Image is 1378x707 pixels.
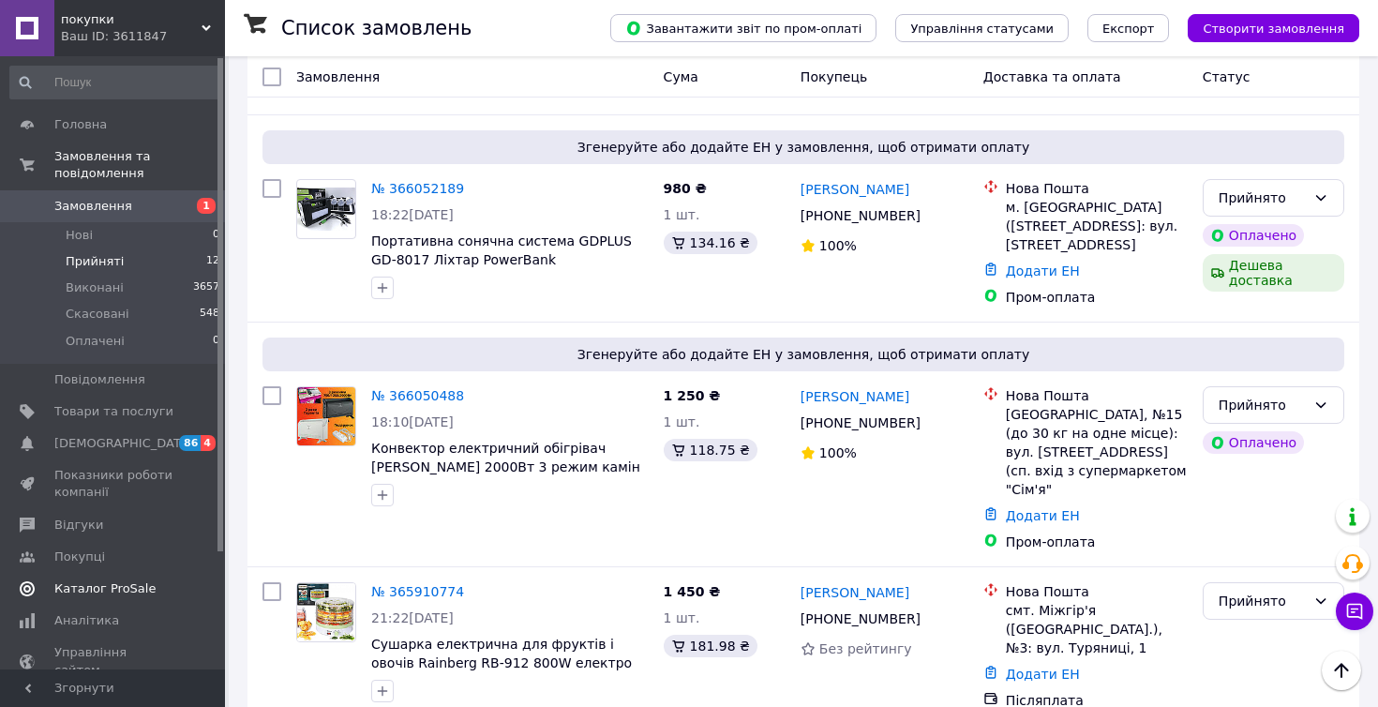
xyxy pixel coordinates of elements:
span: Завантажити звіт по пром-оплаті [625,20,861,37]
span: 548 [200,306,219,323]
span: [DEMOGRAPHIC_DATA] [54,435,193,452]
span: Головна [54,116,107,133]
a: Конвектор електричний обігрівач [PERSON_NAME] 2000Вт 3 режим камін якісний потужний конвекційний ... [371,441,640,512]
div: Прийнято [1219,395,1306,415]
a: [PERSON_NAME] [801,387,909,406]
span: 86 [179,435,201,451]
span: Повідомлення [54,371,145,388]
h1: Список замовлень [281,17,472,39]
span: Експорт [1102,22,1155,36]
span: 1 шт. [664,207,700,222]
span: Каталог ProSale [54,580,156,597]
span: Створити замовлення [1203,22,1344,36]
span: Згенеруйте або додайте ЕН у замовлення, щоб отримати оплату [270,345,1337,364]
img: Фото товару [297,583,355,641]
span: Замовлення [54,198,132,215]
span: Без рейтингу [819,641,912,656]
img: Фото товару [297,188,355,231]
span: Згенеруйте або додайте ЕН у замовлення, щоб отримати оплату [270,138,1337,157]
span: Статус [1203,69,1251,84]
a: Фото товару [296,386,356,446]
div: смт. Міжгір'я ([GEOGRAPHIC_DATA].), №3: вул. Туряниці, 1 [1006,601,1188,657]
img: Фото товару [297,387,355,445]
span: [PHONE_NUMBER] [801,415,921,430]
div: 118.75 ₴ [664,439,757,461]
span: Управління статусами [910,22,1054,36]
a: Додати ЕН [1006,508,1080,523]
span: 0 [213,227,219,244]
a: Додати ЕН [1006,667,1080,682]
span: Показники роботи компанії [54,467,173,501]
span: 1 250 ₴ [664,388,721,403]
button: Управління статусами [895,14,1069,42]
div: Прийнято [1219,188,1306,208]
span: 3657 [193,279,219,296]
span: 18:10[DATE] [371,414,454,429]
div: Прийнято [1219,591,1306,611]
span: Прийняті [66,253,124,270]
div: Нова Пошта [1006,179,1188,198]
span: Замовлення та повідомлення [54,148,225,182]
span: Нові [66,227,93,244]
a: Фото товару [296,179,356,239]
span: Управління сайтом [54,644,173,678]
span: 1 шт. [664,610,700,625]
a: Додати ЕН [1006,263,1080,278]
div: Оплачено [1203,431,1304,454]
button: Створити замовлення [1188,14,1359,42]
span: покупки [61,11,202,28]
button: Завантажити звіт по пром-оплаті [610,14,876,42]
a: Сушарка електрична для фруктів і овочів Rainberg RB-912 800W електро сушилка мясо пастіла з венти... [371,637,638,689]
span: Оплачені [66,333,125,350]
span: 1 450 ₴ [664,584,721,599]
div: Пром-оплата [1006,533,1188,551]
div: Пром-оплата [1006,288,1188,307]
span: Виконані [66,279,124,296]
a: № 366052189 [371,181,464,196]
a: Фото товару [296,582,356,642]
span: Товари та послуги [54,403,173,420]
span: Замовлення [296,69,380,84]
div: Оплачено [1203,224,1304,247]
span: 18:22[DATE] [371,207,454,222]
div: 181.98 ₴ [664,635,757,657]
a: [PERSON_NAME] [801,180,909,199]
a: Портативна сонячна система GDPLUS GD-8017 Ліхтар PowerBank портативний із сонячною панеллю та 3 л... [371,233,645,305]
span: Аналітика [54,612,119,629]
div: [GEOGRAPHIC_DATA], №15 (до 30 кг на одне місце): вул. [STREET_ADDRESS] (сп. вхід з супермаркетом ... [1006,405,1188,499]
span: 12 [206,253,219,270]
span: [PHONE_NUMBER] [801,611,921,626]
span: 21:22[DATE] [371,610,454,625]
div: Ваш ID: 3611847 [61,28,225,45]
a: Створити замовлення [1169,20,1359,35]
div: м. [GEOGRAPHIC_DATA] ([STREET_ADDRESS]: вул. [STREET_ADDRESS] [1006,198,1188,254]
span: 100% [819,445,857,460]
span: 1 [197,198,216,214]
span: 4 [201,435,216,451]
input: Пошук [9,66,221,99]
a: № 365910774 [371,584,464,599]
span: 1 шт. [664,414,700,429]
span: Доставка та оплата [983,69,1121,84]
span: Покупець [801,69,867,84]
a: № 366050488 [371,388,464,403]
span: Відгуки [54,517,103,534]
span: 0 [213,333,219,350]
span: 100% [819,238,857,253]
div: Дешева доставка [1203,254,1344,292]
span: Покупці [54,549,105,565]
a: [PERSON_NAME] [801,583,909,602]
span: 980 ₴ [664,181,707,196]
div: 134.16 ₴ [664,232,757,254]
div: Нова Пошта [1006,582,1188,601]
span: Скасовані [66,306,129,323]
span: Cума [664,69,698,84]
button: Експорт [1087,14,1170,42]
button: Чат з покупцем [1336,593,1373,630]
span: [PHONE_NUMBER] [801,208,921,223]
button: Наверх [1322,651,1361,690]
a: 2 товара у замовленні [371,83,526,98]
